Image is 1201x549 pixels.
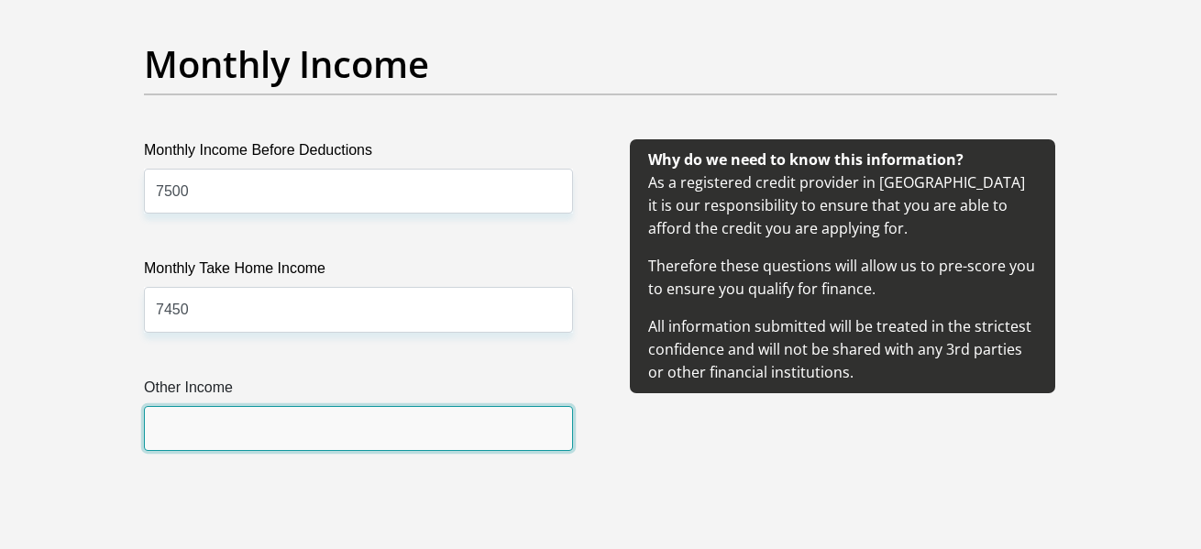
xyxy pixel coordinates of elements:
[144,169,573,214] input: Monthly Income Before Deductions
[144,139,573,169] label: Monthly Income Before Deductions
[144,287,573,332] input: Monthly Take Home Income
[144,42,1057,86] h2: Monthly Income
[144,377,573,406] label: Other Income
[648,149,1035,382] span: As a registered credit provider in [GEOGRAPHIC_DATA] it is our responsibility to ensure that you ...
[144,406,573,451] input: Other Income
[144,258,573,287] label: Monthly Take Home Income
[648,149,964,170] b: Why do we need to know this information?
